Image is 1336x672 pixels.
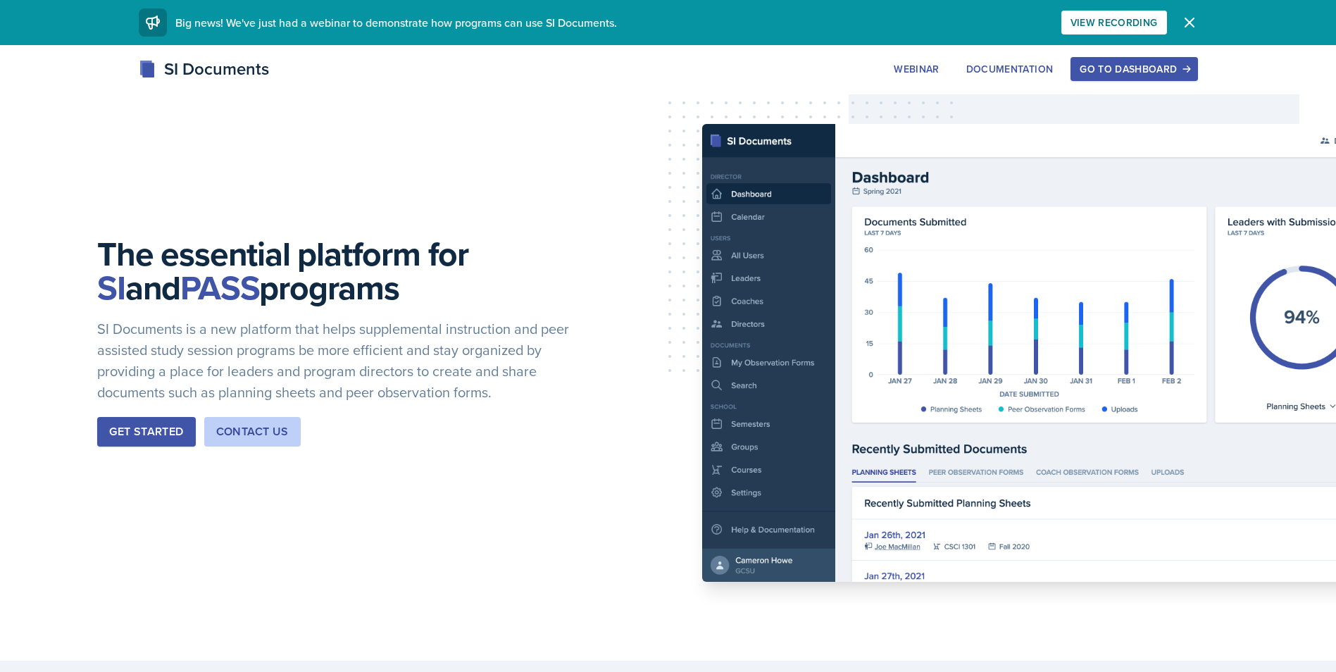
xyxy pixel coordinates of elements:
[1070,57,1197,81] button: Go to Dashboard
[204,417,301,447] button: Contact Us
[109,423,183,440] div: Get Started
[885,57,948,81] button: Webinar
[216,423,289,440] div: Contact Us
[1070,17,1158,28] div: View Recording
[966,63,1054,75] div: Documentation
[1061,11,1167,35] button: View Recording
[97,417,195,447] button: Get Started
[175,15,617,30] span: Big news! We've just had a webinar to demonstrate how programs can use SI Documents.
[1080,63,1188,75] div: Go to Dashboard
[139,56,269,82] div: SI Documents
[957,57,1063,81] button: Documentation
[894,63,939,75] div: Webinar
